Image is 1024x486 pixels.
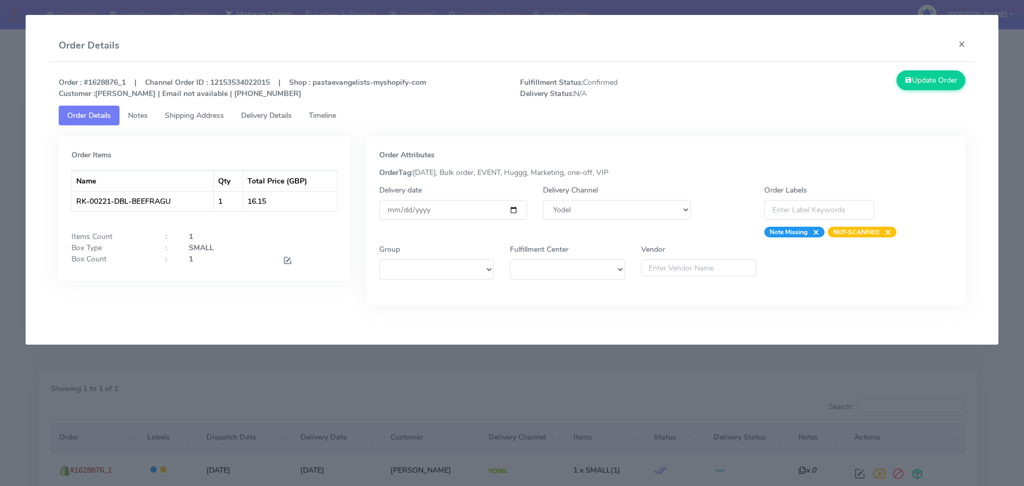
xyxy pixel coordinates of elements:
[157,242,181,253] div: :
[950,30,974,58] button: Close
[63,231,157,242] div: Items Count
[72,171,214,191] th: Name
[879,227,891,237] span: ×
[379,150,435,160] strong: Order Attributes
[770,228,807,236] strong: Note Missing
[214,191,243,211] td: 1
[59,106,966,125] ul: Tabs
[641,259,756,276] input: Enter Vendor Name
[833,228,879,236] strong: NOT-SCANNED
[510,244,569,255] label: Fulfillment Center
[189,254,193,264] strong: 1
[128,110,148,121] span: Notes
[807,227,819,237] span: ×
[157,231,181,242] div: :
[71,150,111,160] strong: Order Items
[63,242,157,253] div: Box Type
[59,38,119,53] h4: Order Details
[214,171,243,191] th: Qty
[641,244,665,255] label: Vendor
[165,110,224,121] span: Shipping Address
[520,89,574,99] strong: Delivery Status:
[543,185,598,196] label: Delivery Channel
[189,243,214,253] strong: SMALL
[764,200,874,220] input: Enter Label Keywords
[512,77,743,99] span: Confirmed N/A
[520,77,583,87] strong: Fulfillment Status:
[897,70,966,90] button: Update Order
[157,253,181,268] div: :
[59,77,426,99] strong: Order : #1628876_1 | Channel Order ID : 12153534022015 | Shop : pastaevangelists-myshopify-com [P...
[67,110,111,121] span: Order Details
[63,253,157,268] div: Box Count
[72,191,214,211] td: RK-00221-DBL-BEEFRAGU
[371,167,961,178] div: [DATE], Bulk order, EVENT, Huggg, Marketing, one-off, VIP
[379,168,413,178] strong: OrderTag:
[243,191,337,211] td: 16.15
[243,171,337,191] th: Total Price (GBP)
[309,110,336,121] span: Timeline
[241,110,292,121] span: Delivery Details
[764,185,807,196] label: Order Labels
[189,232,193,242] strong: 1
[59,89,95,99] strong: Customer :
[379,185,422,196] label: Delivery date
[379,244,400,255] label: Group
